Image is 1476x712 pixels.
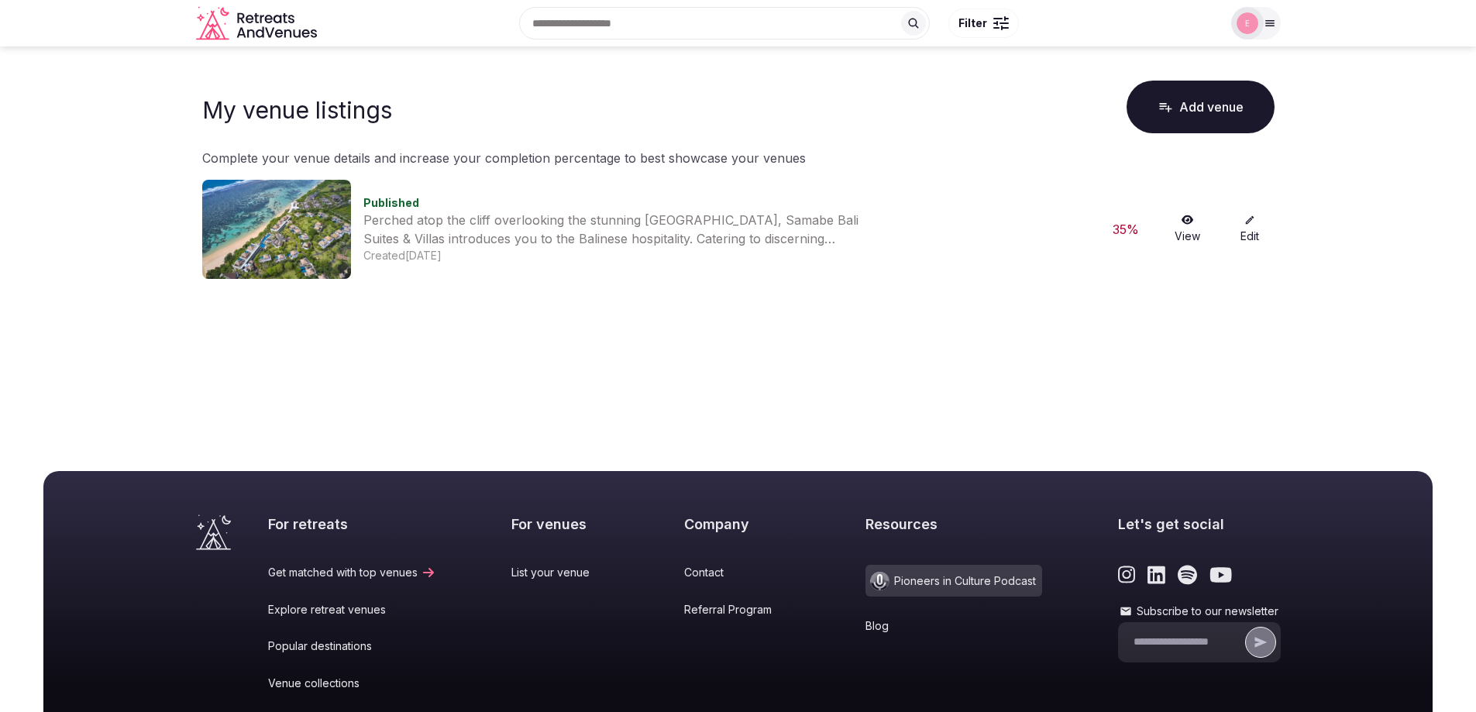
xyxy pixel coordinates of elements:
h2: Company [684,514,790,534]
p: Complete your venue details and increase your completion percentage to best showcase your venues [202,149,1275,167]
svg: Retreats and Venues company logo [196,6,320,41]
a: Link to the retreats and venues LinkedIn page [1147,565,1165,585]
a: Explore retreat venues [268,602,436,617]
span: Filter [958,15,987,31]
label: Subscribe to our newsletter [1118,604,1281,619]
a: Popular destinations [268,638,436,654]
h2: Let's get social [1118,514,1281,534]
button: Filter [948,9,1019,38]
img: Venue cover photo for null [202,180,351,279]
a: Visit the homepage [196,514,231,550]
a: Contact [684,565,790,580]
a: List your venue [511,565,608,580]
a: Venue collections [268,676,436,691]
button: Add venue [1127,81,1275,133]
div: Perched atop the cliff overlooking the stunning [GEOGRAPHIC_DATA], Samabe Bali Suites & Villas in... [363,211,867,248]
div: Created [DATE] [363,248,1089,263]
img: events3 [1237,12,1258,34]
h2: For retreats [268,514,436,534]
a: Blog [865,618,1042,634]
a: Link to the retreats and venues Youtube page [1209,565,1232,585]
a: Get matched with top venues [268,565,436,580]
h2: Resources [865,514,1042,534]
h1: My venue listings [202,96,392,124]
a: Link to the retreats and venues Instagram page [1118,565,1136,585]
a: Pioneers in Culture Podcast [865,565,1042,597]
a: View [1163,215,1213,244]
div: 35 % [1101,220,1151,239]
a: Visit the homepage [196,6,320,41]
h2: For venues [511,514,608,534]
span: Published [363,196,419,209]
a: Referral Program [684,602,790,617]
a: Edit [1225,215,1275,244]
a: Link to the retreats and venues Spotify page [1178,565,1197,585]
